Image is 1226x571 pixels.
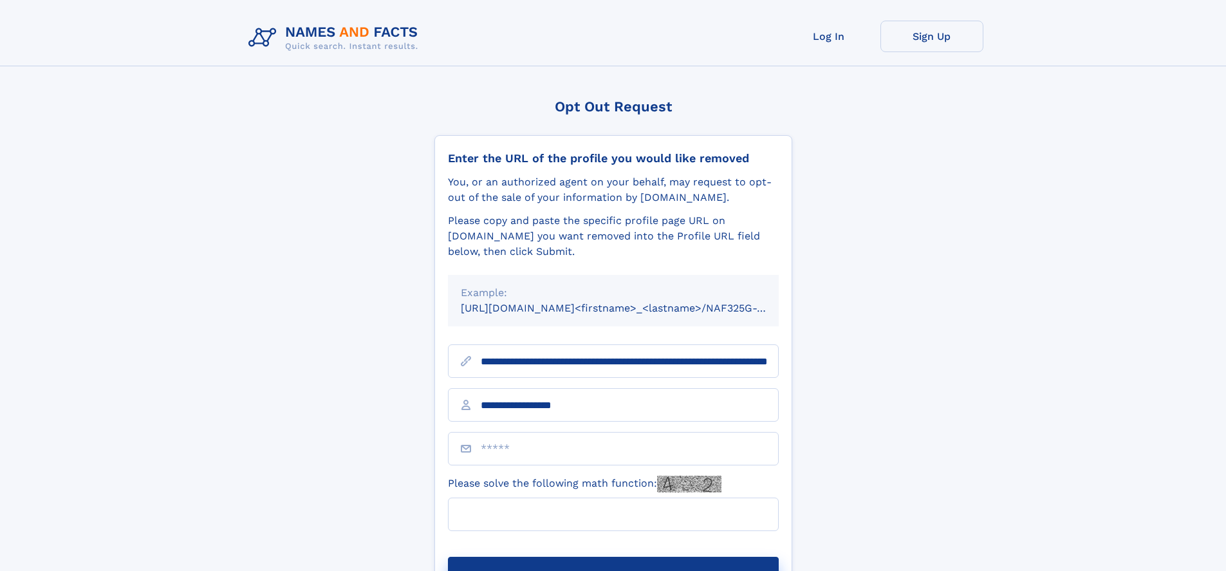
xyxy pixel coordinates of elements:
[434,98,792,115] div: Opt Out Request
[448,213,779,259] div: Please copy and paste the specific profile page URL on [DOMAIN_NAME] you want removed into the Pr...
[880,21,983,52] a: Sign Up
[777,21,880,52] a: Log In
[448,476,721,492] label: Please solve the following math function:
[448,151,779,165] div: Enter the URL of the profile you would like removed
[461,285,766,301] div: Example:
[461,302,803,314] small: [URL][DOMAIN_NAME]<firstname>_<lastname>/NAF325G-xxxxxxxx
[448,174,779,205] div: You, or an authorized agent on your behalf, may request to opt-out of the sale of your informatio...
[243,21,429,55] img: Logo Names and Facts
